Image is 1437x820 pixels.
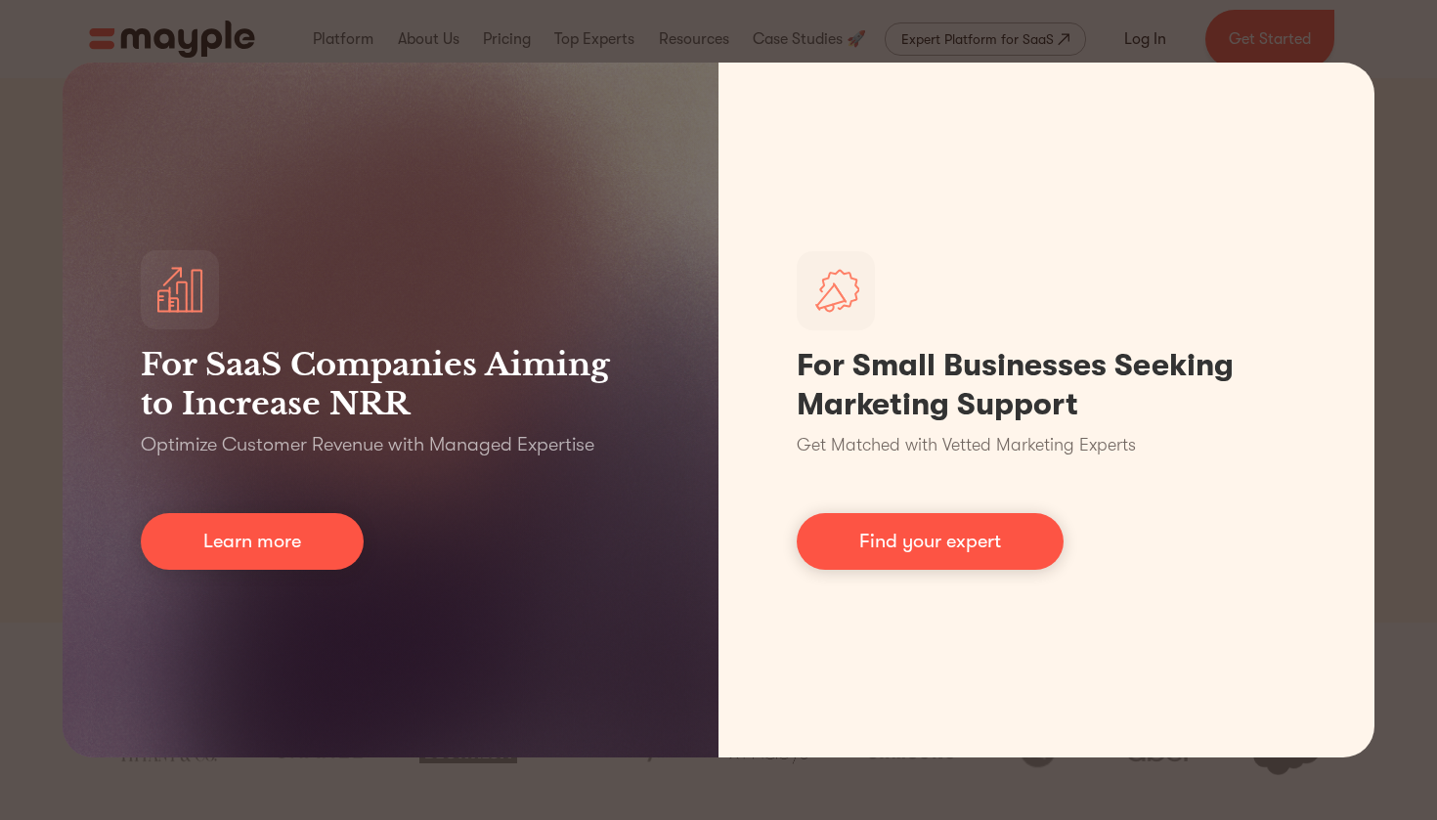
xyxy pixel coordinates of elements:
a: Learn more [141,513,364,570]
p: Optimize Customer Revenue with Managed Expertise [141,431,594,458]
a: Find your expert [797,513,1064,570]
p: Get Matched with Vetted Marketing Experts [797,432,1136,458]
h1: For Small Businesses Seeking Marketing Support [797,346,1296,424]
h3: For SaaS Companies Aiming to Increase NRR [141,345,640,423]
